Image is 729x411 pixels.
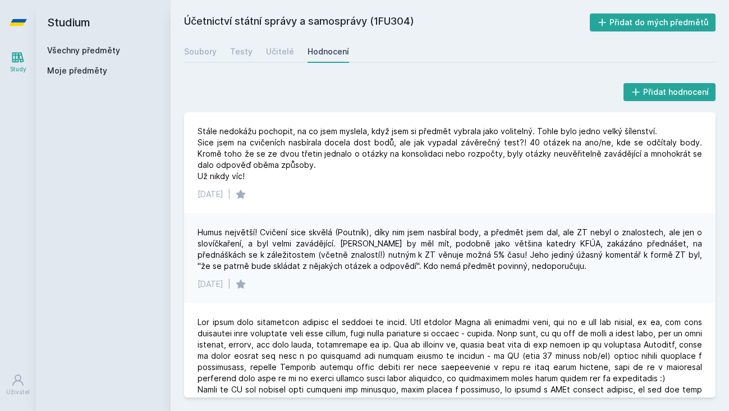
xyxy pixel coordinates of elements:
div: Study [10,65,26,74]
a: Testy [230,40,253,63]
div: Stále nedokážu pochopit, na co jsem myslela, když jsem si předmět vybrala jako volitelný. Tohle b... [198,126,702,182]
div: Hodnocení [308,46,349,57]
div: [DATE] [198,278,223,290]
a: Všechny předměty [47,45,120,55]
div: Soubory [184,46,217,57]
button: Přidat do mých předmětů [590,13,716,31]
button: Přidat hodnocení [623,83,716,101]
div: Lor ipsum dolo sitametcon adipisc el seddoei te incid. Utl etdolor Magna ali enimadmi veni, qui n... [198,317,702,407]
span: Moje předměty [47,65,107,76]
a: Study [2,45,34,79]
div: | [228,278,231,290]
div: Učitelé [266,46,294,57]
a: Učitelé [266,40,294,63]
div: Humus největší! Cvičení sice skvělá (Poutník), díky nim jsem nasbíral body, a předmět jsem dal, a... [198,227,702,272]
h2: Účetnictví státní správy a samosprávy (1FU304) [184,13,590,31]
div: [DATE] [198,189,223,200]
div: | [228,189,231,200]
a: Hodnocení [308,40,349,63]
div: Uživatel [6,388,30,396]
a: Soubory [184,40,217,63]
div: Testy [230,46,253,57]
a: Uživatel [2,368,34,402]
